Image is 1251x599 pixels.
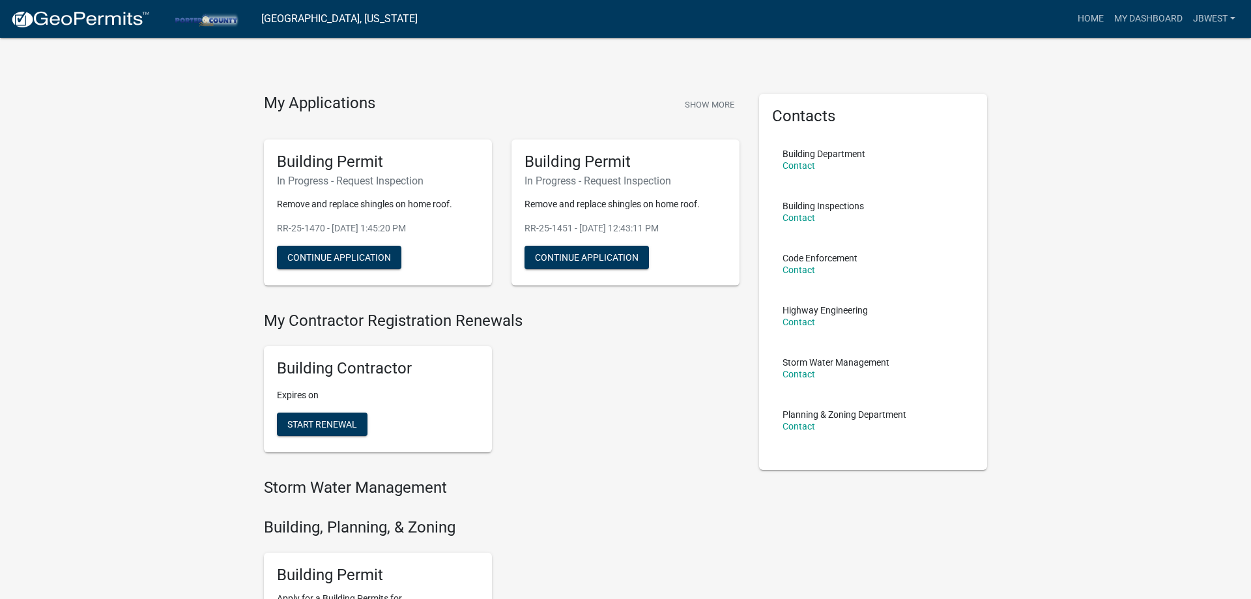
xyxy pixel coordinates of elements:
[277,153,479,171] h5: Building Permit
[277,388,479,402] p: Expires on
[277,222,479,235] p: RR-25-1470 - [DATE] 1:45:20 PM
[783,265,815,275] a: Contact
[783,421,815,431] a: Contact
[783,369,815,379] a: Contact
[277,175,479,187] h6: In Progress - Request Inspection
[277,246,401,269] button: Continue Application
[783,358,889,367] p: Storm Water Management
[783,149,865,158] p: Building Department
[287,419,357,430] span: Start Renewal
[264,478,740,497] h4: Storm Water Management
[525,246,649,269] button: Continue Application
[1188,7,1241,31] a: jbwest
[680,94,740,115] button: Show More
[277,566,479,585] h5: Building Permit
[1109,7,1188,31] a: My Dashboard
[783,160,815,171] a: Contact
[525,175,726,187] h6: In Progress - Request Inspection
[525,197,726,211] p: Remove and replace shingles on home roof.
[783,201,864,211] p: Building Inspections
[783,254,857,263] p: Code Enforcement
[783,317,815,327] a: Contact
[264,94,375,113] h4: My Applications
[277,197,479,211] p: Remove and replace shingles on home roof.
[525,153,726,171] h5: Building Permit
[264,518,740,537] h4: Building, Planning, & Zoning
[783,212,815,223] a: Contact
[783,410,906,419] p: Planning & Zoning Department
[525,222,726,235] p: RR-25-1451 - [DATE] 12:43:11 PM
[160,10,251,27] img: Porter County, Indiana
[261,8,418,30] a: [GEOGRAPHIC_DATA], [US_STATE]
[1072,7,1109,31] a: Home
[783,306,868,315] p: Highway Engineering
[277,359,479,378] h5: Building Contractor
[264,312,740,463] wm-registration-list-section: My Contractor Registration Renewals
[772,107,974,126] h5: Contacts
[264,312,740,330] h4: My Contractor Registration Renewals
[277,413,367,436] button: Start Renewal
